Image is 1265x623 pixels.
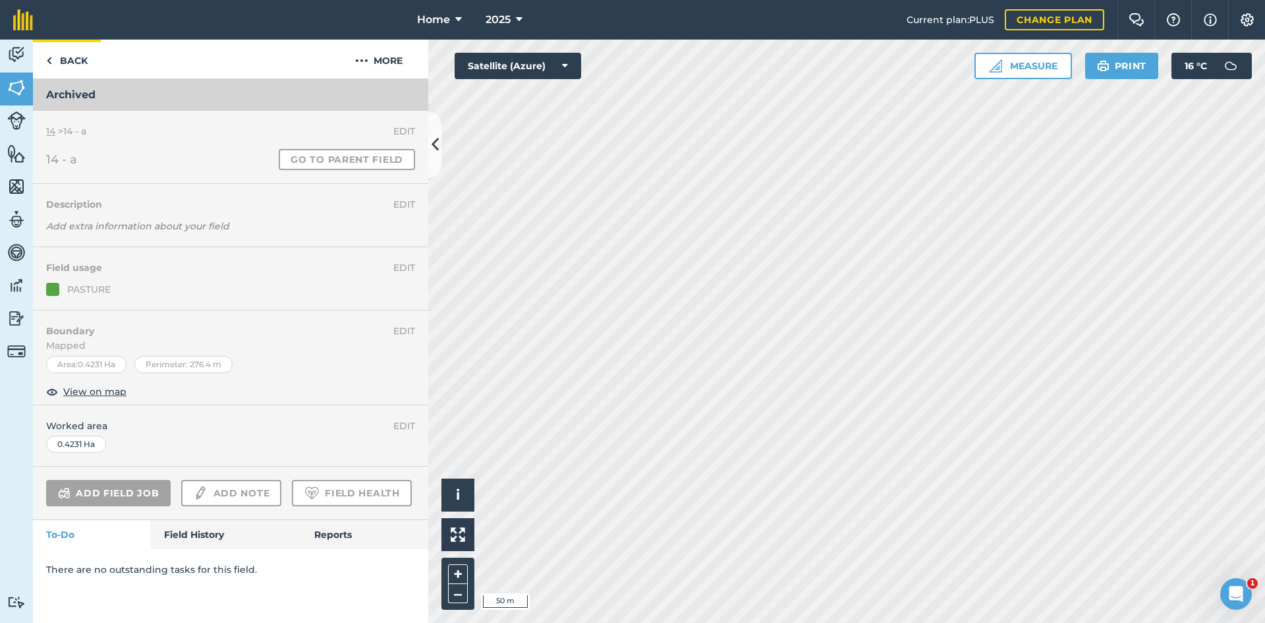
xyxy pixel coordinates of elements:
img: svg+xml;base64,PD94bWwgdmVyc2lvbj0iMS4wIiBlbmNvZGluZz0idXRmLTgiPz4KPCEtLSBHZW5lcmF0b3I6IEFkb2JlIE... [7,309,26,328]
button: Satellite (Azure) [455,53,581,79]
a: Back [33,40,101,78]
img: svg+xml;base64,PD94bWwgdmVyc2lvbj0iMS4wIiBlbmNvZGluZz0idXRmLTgiPz4KPCEtLSBHZW5lcmF0b3I6IEFkb2JlIE... [7,342,26,361]
a: Add field job [46,480,171,506]
img: svg+xml;base64,PHN2ZyB4bWxucz0iaHR0cDovL3d3dy53My5vcmcvMjAwMC9zdmciIHdpZHRoPSIyMCIgaGVpZ2h0PSIyNC... [355,53,368,69]
img: fieldmargin Logo [13,9,33,30]
button: View on map [46,384,126,400]
h4: Description [46,197,415,212]
button: EDIT [393,197,415,212]
img: A question mark icon [1166,13,1181,26]
button: EDIT [393,324,415,338]
a: Field Health [292,480,411,506]
img: svg+xml;base64,PD94bWwgdmVyc2lvbj0iMS4wIiBlbmNvZGluZz0idXRmLTgiPz4KPCEtLSBHZW5lcmF0b3I6IEFkb2JlIE... [7,276,26,295]
img: svg+xml;base64,PHN2ZyB4bWxucz0iaHR0cDovL3d3dy53My5vcmcvMjAwMC9zdmciIHdpZHRoPSI5IiBoZWlnaHQ9IjI0Ii... [46,53,52,69]
span: Mapped [33,338,428,353]
h4: Field usage [46,260,393,275]
div: > 14 - a [46,124,415,138]
button: i [441,479,474,512]
button: Measure [974,53,1072,79]
a: Change plan [1005,9,1104,30]
h3: Archived [33,79,428,111]
span: Worked area [46,419,415,433]
button: Print [1085,53,1159,79]
img: A cog icon [1239,13,1255,26]
button: EDIT [393,419,415,433]
img: Ruler icon [989,59,1002,73]
a: 14 [46,125,55,137]
span: Current plan : PLUS [907,13,994,27]
div: PASTURE [67,282,111,297]
span: 16 ° C [1185,53,1207,79]
a: Field History [151,520,300,549]
button: EDIT [393,260,415,275]
img: svg+xml;base64,PHN2ZyB4bWxucz0iaHR0cDovL3d3dy53My5vcmcvMjAwMC9zdmciIHdpZHRoPSI1NiIgaGVpZ2h0PSI2MC... [7,78,26,98]
a: Reports [301,520,428,549]
img: svg+xml;base64,PD94bWwgdmVyc2lvbj0iMS4wIiBlbmNvZGluZz0idXRmLTgiPz4KPCEtLSBHZW5lcmF0b3I6IEFkb2JlIE... [7,111,26,130]
img: svg+xml;base64,PHN2ZyB4bWxucz0iaHR0cDovL3d3dy53My5vcmcvMjAwMC9zdmciIHdpZHRoPSI1NiIgaGVpZ2h0PSI2MC... [7,144,26,163]
button: – [448,584,468,603]
a: To-Do [33,520,151,549]
iframe: Intercom live chat [1220,578,1252,610]
em: Add extra information about your field [46,220,229,232]
button: + [448,564,468,584]
span: i [456,487,460,503]
img: Four arrows, one pointing top left, one top right, one bottom right and the last bottom left [451,527,465,542]
div: 0.4231 Ha [46,436,106,453]
img: svg+xml;base64,PHN2ZyB4bWxucz0iaHR0cDovL3d3dy53My5vcmcvMjAwMC9zdmciIHdpZHRoPSIxNyIgaGVpZ2h0PSIxNy... [1204,12,1217,28]
div: Area : 0.4231 Ha [46,356,126,373]
button: EDIT [393,124,415,138]
span: Home [417,12,450,28]
button: 16 °C [1171,53,1252,79]
img: svg+xml;base64,PD94bWwgdmVyc2lvbj0iMS4wIiBlbmNvZGluZz0idXRmLTgiPz4KPCEtLSBHZW5lcmF0b3I6IEFkb2JlIE... [58,485,70,501]
a: Add note [181,480,281,506]
img: svg+xml;base64,PD94bWwgdmVyc2lvbj0iMS4wIiBlbmNvZGluZz0idXRmLTgiPz4KPCEtLSBHZW5lcmF0b3I6IEFkb2JlIE... [1218,53,1244,79]
img: svg+xml;base64,PHN2ZyB4bWxucz0iaHR0cDovL3d3dy53My5vcmcvMjAwMC9zdmciIHdpZHRoPSIxOSIgaGVpZ2h0PSIyNC... [1097,58,1110,74]
img: svg+xml;base64,PHN2ZyB4bWxucz0iaHR0cDovL3d3dy53My5vcmcvMjAwMC9zdmciIHdpZHRoPSIxOCIgaGVpZ2h0PSIyNC... [46,384,58,400]
p: There are no outstanding tasks for this field. [46,562,415,577]
img: svg+xml;base64,PD94bWwgdmVyc2lvbj0iMS4wIiBlbmNvZGluZz0idXRmLTgiPz4KPCEtLSBHZW5lcmF0b3I6IEFkb2JlIE... [7,210,26,229]
img: svg+xml;base64,PD94bWwgdmVyc2lvbj0iMS4wIiBlbmNvZGluZz0idXRmLTgiPz4KPCEtLSBHZW5lcmF0b3I6IEFkb2JlIE... [193,485,208,501]
span: 2025 [486,12,511,28]
span: 14 - a [46,150,77,169]
a: Go to parent field [279,149,415,170]
span: View on map [63,384,126,399]
span: 1 [1247,578,1258,589]
div: Perimeter : 276.4 m [134,356,233,373]
img: svg+xml;base64,PD94bWwgdmVyc2lvbj0iMS4wIiBlbmNvZGluZz0idXRmLTgiPz4KPCEtLSBHZW5lcmF0b3I6IEFkb2JlIE... [7,596,26,608]
img: svg+xml;base64,PHN2ZyB4bWxucz0iaHR0cDovL3d3dy53My5vcmcvMjAwMC9zdmciIHdpZHRoPSI1NiIgaGVpZ2h0PSI2MC... [7,177,26,196]
img: Two speech bubbles overlapping with the left bubble in the forefront [1129,13,1144,26]
img: svg+xml;base64,PD94bWwgdmVyc2lvbj0iMS4wIiBlbmNvZGluZz0idXRmLTgiPz4KPCEtLSBHZW5lcmF0b3I6IEFkb2JlIE... [7,45,26,65]
button: More [329,40,428,78]
h4: Boundary [33,311,393,338]
img: svg+xml;base64,PD94bWwgdmVyc2lvbj0iMS4wIiBlbmNvZGluZz0idXRmLTgiPz4KPCEtLSBHZW5lcmF0b3I6IEFkb2JlIE... [7,243,26,262]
